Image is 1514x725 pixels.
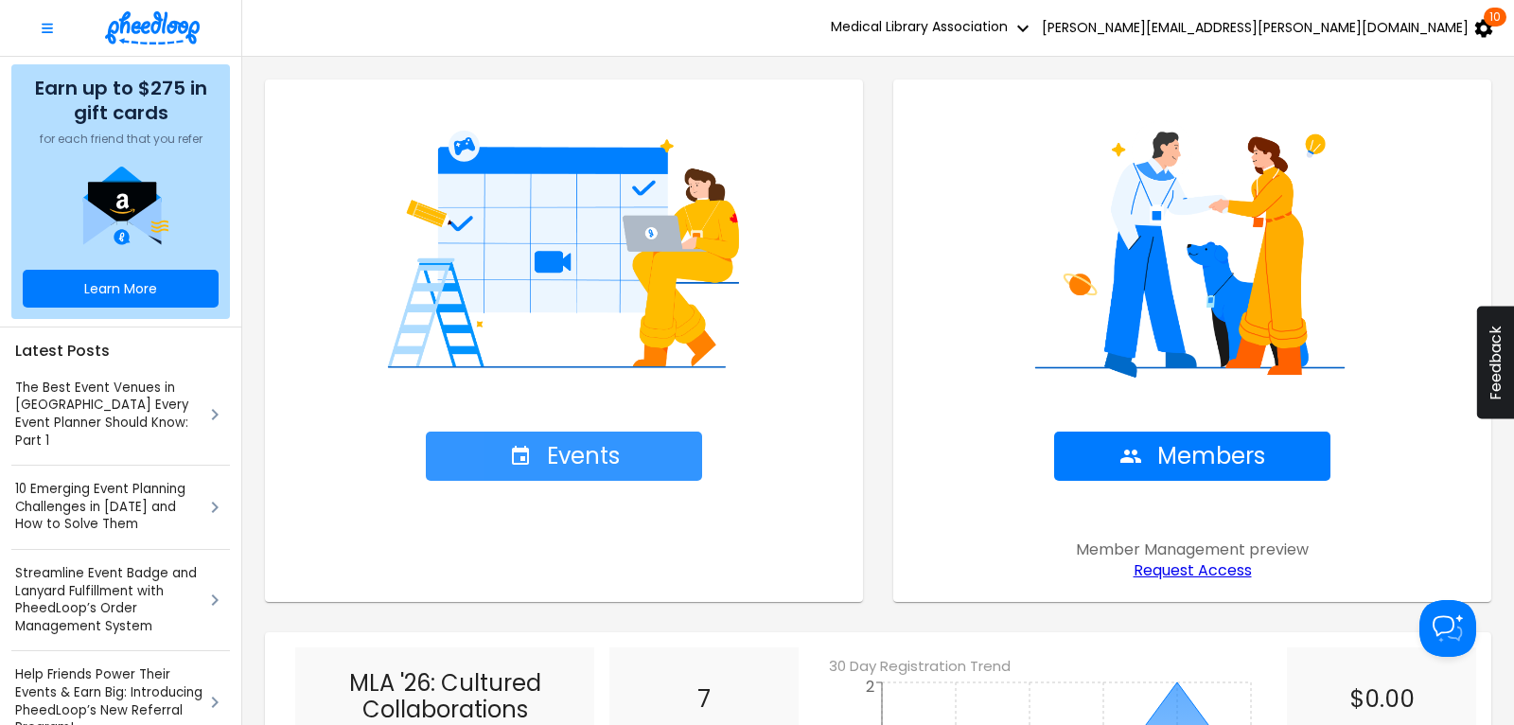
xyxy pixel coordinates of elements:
button: Medical Library Association [827,9,1038,47]
button: Events [426,432,702,481]
button: Members [1054,432,1330,481]
button: [PERSON_NAME][EMAIL_ADDRESS][PERSON_NAME][DOMAIN_NAME] 10 [1038,9,1499,47]
h2: 7 [625,685,783,714]
h6: 30 Day Registration Trend [829,655,1302,678]
img: Referral [74,167,168,250]
span: Medical Library Association [831,17,1034,36]
img: Home Events [288,102,840,386]
h2: $0.00 [1302,685,1461,714]
a: Request Access [1134,562,1252,579]
span: Earn up to $275 in gift cards [23,76,219,125]
img: logo [105,11,200,44]
span: Feedback [1487,326,1505,400]
span: for each friend that you refer [40,133,202,146]
span: Events [509,443,620,469]
tspan: 2 [866,676,874,698]
h4: Latest Posts [11,339,230,363]
span: Learn More [84,281,157,296]
button: Learn More [23,270,219,308]
a: Streamline Event Badge and Lanyard Fulfillment with PheedLoop’s Order Management System [15,565,203,635]
a: The Best Event Venues in [GEOGRAPHIC_DATA] Every Event Planner Should Know: Part 1 [15,380,203,450]
img: Home Members [916,102,1469,386]
a: 10 Emerging Event Planning Challenges in [DATE] and How to Solve Them [15,481,203,534]
span: 10 [1484,8,1506,27]
iframe: Help Scout Beacon - Open [1419,600,1476,657]
h3: MLA '26: Cultured Collaborations [310,670,579,723]
span: [PERSON_NAME][EMAIL_ADDRESS][PERSON_NAME][DOMAIN_NAME] [1042,20,1469,35]
span: Members [1119,443,1265,469]
span: Member Management preview [1076,541,1309,558]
